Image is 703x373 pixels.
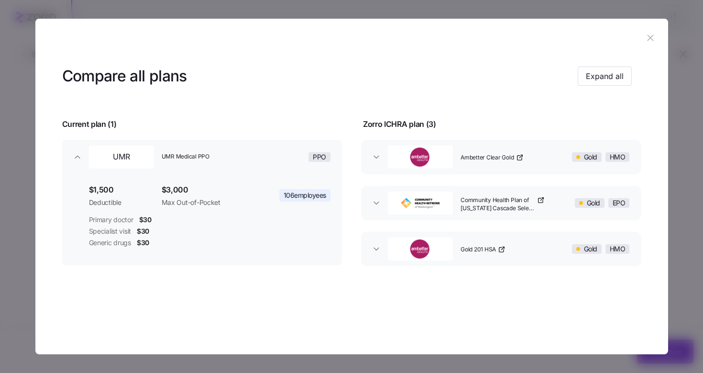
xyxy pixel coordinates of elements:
span: Deductible [89,198,154,207]
h3: Compare all plans [62,66,187,87]
span: $3,000 [162,184,258,196]
div: UMRUMR Medical PPOPPO [62,174,342,265]
span: 106 employees [284,191,326,200]
img: Community Health Network of Washington [388,193,453,213]
span: UMR [113,151,130,163]
span: $30 [139,215,152,225]
span: $30 [137,226,149,236]
span: Specialist visit [89,226,132,236]
img: Ambetter [388,147,453,167]
span: HMO [610,245,626,253]
span: $30 [137,238,149,248]
button: Community Health Network of WashingtonCommunity Health Plan of [US_STATE] Cascade Select GoldGoldEPO [361,186,641,220]
button: AmbetterAmbetter Clear GoldGoldHMO [361,140,641,174]
span: HMO [610,153,626,161]
span: Community Health Plan of [US_STATE] Cascade Select Gold [461,196,535,213]
span: Gold [584,153,597,161]
span: Gold [584,245,597,253]
button: AmbetterGold 201 HSAGoldHMO [361,232,641,266]
a: Gold 201 HSA [461,246,505,254]
span: Max Out-of-Pocket [162,198,258,207]
button: Expand all [578,67,632,86]
button: UMRUMR Medical PPOPPO [62,140,342,174]
span: Zorro ICHRA plan ( 3 ) [363,118,436,130]
span: $1,500 [89,184,154,196]
span: PPO [313,153,326,161]
span: Generic drugs [89,238,131,248]
span: Gold [587,199,600,207]
img: Ambetter [388,239,453,259]
a: Ambetter Clear Gold [461,154,523,162]
span: Ambetter Clear Gold [461,154,514,162]
span: Expand all [586,70,624,82]
span: Current plan ( 1 ) [62,118,117,130]
span: UMR Medical PPO [162,153,258,161]
span: Gold 201 HSA [461,246,496,254]
span: EPO [613,199,626,207]
span: Primary doctor [89,215,133,225]
a: Community Health Plan of [US_STATE] Cascade Select Gold [461,196,545,213]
